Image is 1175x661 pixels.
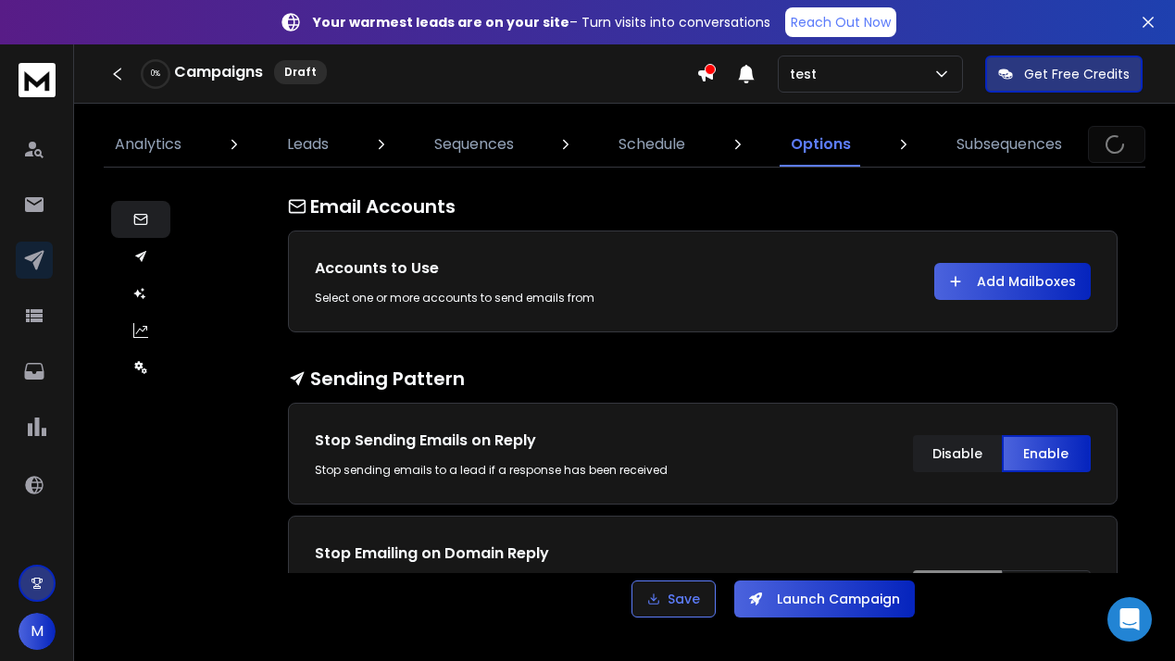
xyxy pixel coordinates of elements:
button: M [19,613,56,650]
img: logo [19,63,56,97]
a: Analytics [104,122,193,167]
h1: Stop Sending Emails on Reply [315,430,684,452]
a: Sequences [423,122,525,167]
h1: Sending Pattern [288,366,1118,392]
a: Reach Out Now [785,7,896,37]
p: Options [791,133,851,156]
p: – Turn visits into conversations [313,13,770,31]
button: Save [631,580,716,617]
button: Add Mailboxes [934,263,1091,300]
button: Enable [1002,435,1091,472]
div: Stop sending emails to a lead if a response has been received [315,463,684,478]
h1: Stop Emailing on Domain Reply [315,543,684,565]
p: 0 % [151,69,160,80]
p: Schedule [619,133,685,156]
p: test [790,65,824,83]
button: Disable [913,435,1002,472]
a: Subsequences [945,122,1073,167]
div: Draft [274,60,327,84]
p: Reach Out Now [791,13,891,31]
h1: Email Accounts [288,193,1118,219]
strong: Your warmest leads are on your site [313,13,569,31]
div: Open Intercom Messenger [1107,597,1152,642]
button: Launch Campaign [734,580,915,617]
a: Schedule [607,122,696,167]
h1: Accounts to Use [315,257,684,280]
p: Get Free Credits [1024,65,1130,83]
div: Select one or more accounts to send emails from [315,291,684,306]
p: Subsequences [956,133,1062,156]
a: Options [780,122,862,167]
a: Leads [276,122,340,167]
p: Sequences [434,133,514,156]
button: Get Free Credits [985,56,1143,93]
p: Leads [287,133,329,156]
p: Analytics [115,133,181,156]
button: Disable [913,570,1002,607]
h1: Campaigns [174,61,263,83]
button: Enable [1002,570,1091,607]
